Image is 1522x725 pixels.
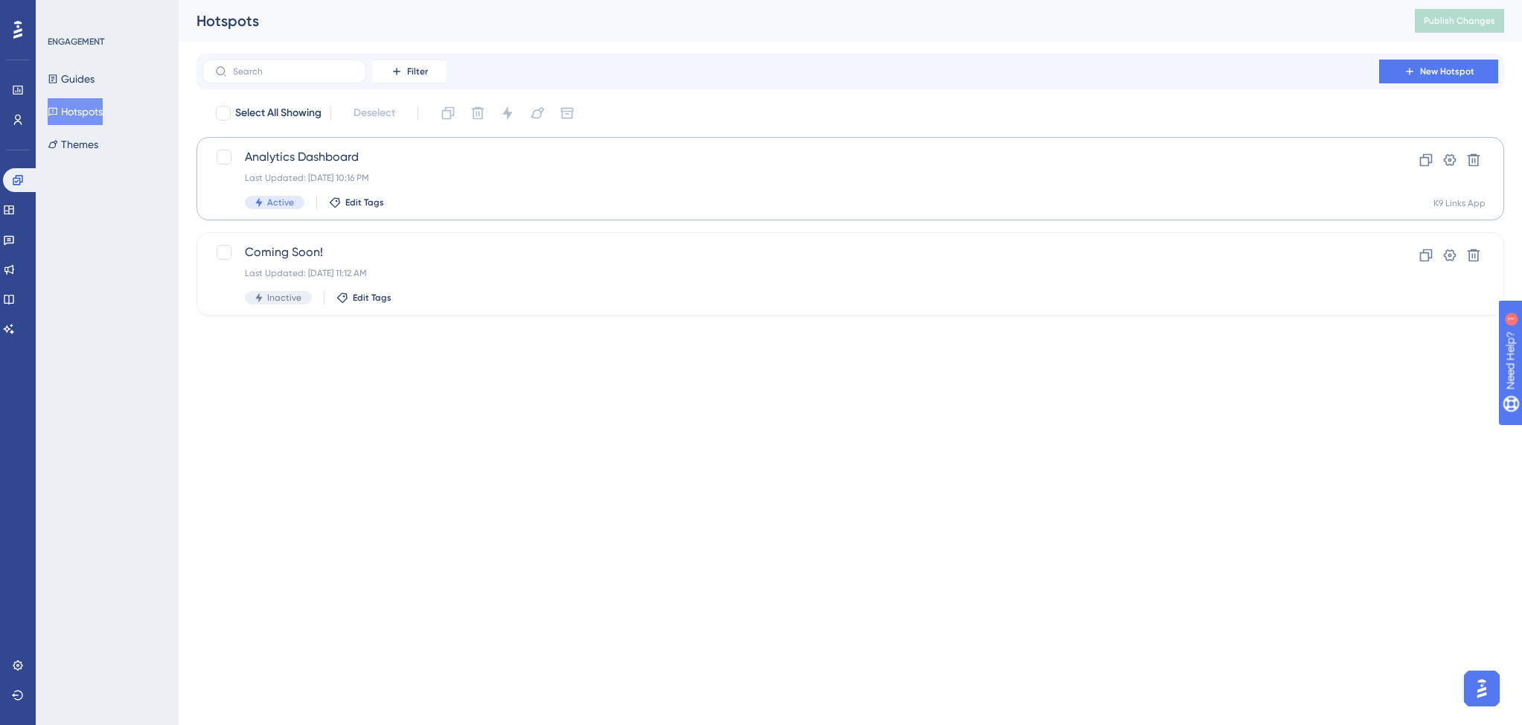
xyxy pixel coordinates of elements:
[245,243,1337,261] span: Coming Soon!
[1459,666,1504,711] iframe: UserGuiding AI Assistant Launcher
[235,104,322,122] span: Select All Showing
[1433,197,1486,209] div: K9 Links App
[407,66,428,77] span: Filter
[336,292,391,304] button: Edit Tags
[48,131,98,158] button: Themes
[35,4,93,22] span: Need Help?
[48,98,103,125] button: Hotspots
[245,148,1337,166] span: Analytics Dashboard
[329,197,384,208] button: Edit Tags
[1424,15,1495,27] span: Publish Changes
[353,292,391,304] span: Edit Tags
[1379,60,1498,83] button: New Hotspot
[48,66,95,92] button: Guides
[267,197,294,208] span: Active
[1420,66,1474,77] span: New Hotspot
[267,292,301,304] span: Inactive
[48,36,104,48] div: ENGAGEMENT
[196,10,1378,31] div: Hotspots
[245,267,1337,279] div: Last Updated: [DATE] 11:12 AM
[103,7,108,19] div: 1
[233,66,354,77] input: Search
[1415,9,1504,33] button: Publish Changes
[345,197,384,208] span: Edit Tags
[245,172,1337,184] div: Last Updated: [DATE] 10:16 PM
[354,104,395,122] span: Deselect
[372,60,447,83] button: Filter
[340,100,409,127] button: Deselect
